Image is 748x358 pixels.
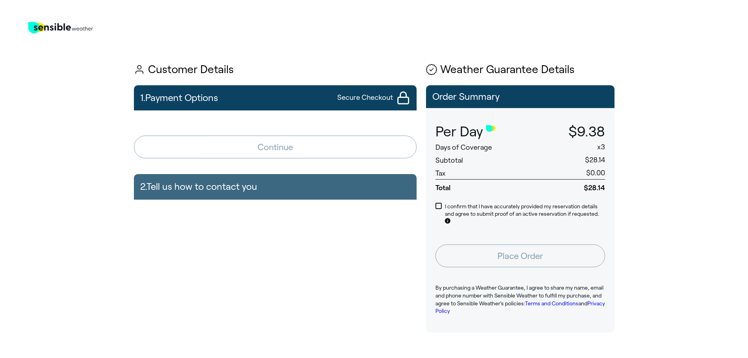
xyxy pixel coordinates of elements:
[134,136,417,158] button: Continue
[539,179,605,193] span: $28.14
[525,300,578,307] a: Terms and Conditions
[585,156,605,164] span: $28.14
[435,284,605,315] p: By purchasing a Weather Guarantee, I agree to share my name, email and phone number with Sensible...
[134,85,417,110] button: 1.Payment OptionsSecure Checkout
[569,124,605,139] span: $9.38
[445,203,605,226] p: I confirm that I have accurately provided my reservation details and agree to submit proof of an ...
[140,88,218,107] h2: 1. Payment Options
[432,92,608,102] p: Order Summary
[586,169,605,177] span: $0.00
[426,64,614,76] h1: Weather Guarantee Details
[337,93,393,103] span: Secure Checkout
[435,156,463,164] span: Subtotal
[597,143,605,151] span: x 3
[435,124,483,140] span: Per Day
[435,179,540,193] span: Total
[435,143,492,151] span: Days of Coverage
[134,64,417,76] h1: Customer Details
[435,169,446,177] span: Tax
[435,244,605,267] button: Place Order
